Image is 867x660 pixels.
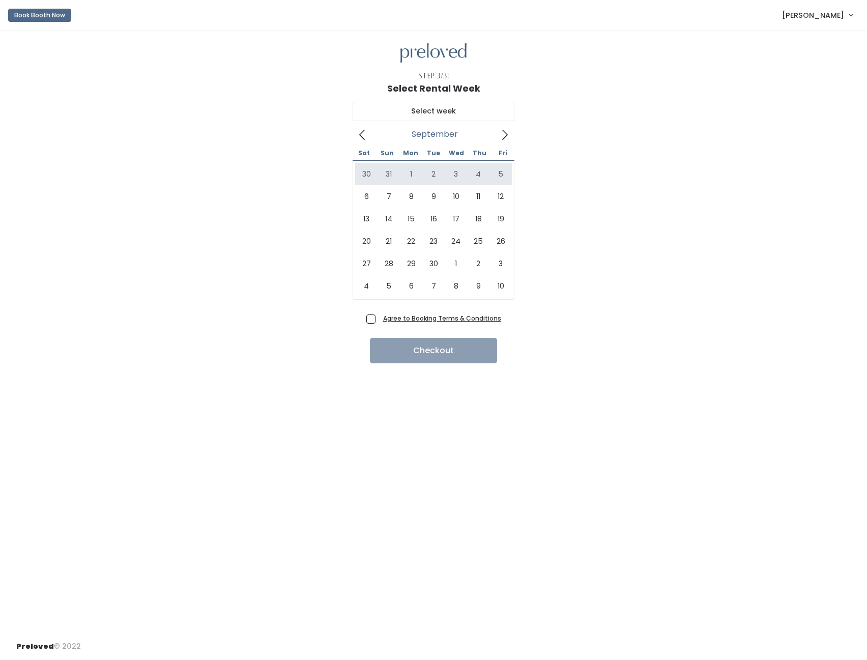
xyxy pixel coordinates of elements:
span: October 1, 2025 [445,252,467,275]
span: September [412,132,458,136]
span: Sun [375,150,398,156]
span: October 4, 2025 [355,275,378,297]
span: September 5, 2025 [489,163,512,185]
button: Checkout [370,338,497,363]
span: September 27, 2025 [355,252,378,275]
span: September 4, 2025 [467,163,489,185]
button: Book Booth Now [8,9,71,22]
span: September 8, 2025 [400,185,422,208]
a: Book Booth Now [8,4,71,26]
span: September 1, 2025 [400,163,422,185]
span: October 8, 2025 [445,275,467,297]
span: Thu [468,150,491,156]
div: © 2022 [16,633,81,652]
span: August 31, 2025 [378,163,400,185]
span: September 17, 2025 [445,208,467,230]
span: September 22, 2025 [400,230,422,252]
span: September 28, 2025 [378,252,400,275]
span: October 3, 2025 [489,252,512,275]
span: September 13, 2025 [355,208,378,230]
span: September 26, 2025 [489,230,512,252]
span: September 23, 2025 [422,230,445,252]
span: September 6, 2025 [355,185,378,208]
span: September 25, 2025 [467,230,489,252]
span: [PERSON_NAME] [782,10,844,21]
span: September 10, 2025 [445,185,467,208]
span: October 7, 2025 [422,275,445,297]
span: October 10, 2025 [489,275,512,297]
span: Tue [422,150,445,156]
span: October 6, 2025 [400,275,422,297]
span: September 7, 2025 [378,185,400,208]
span: Fri [492,150,514,156]
span: September 11, 2025 [467,185,489,208]
span: October 2, 2025 [467,252,489,275]
span: September 3, 2025 [445,163,467,185]
span: September 29, 2025 [400,252,422,275]
span: September 24, 2025 [445,230,467,252]
span: September 16, 2025 [422,208,445,230]
span: September 21, 2025 [378,230,400,252]
span: September 9, 2025 [422,185,445,208]
span: Sat [353,150,375,156]
span: September 2, 2025 [422,163,445,185]
span: October 5, 2025 [378,275,400,297]
span: September 12, 2025 [489,185,512,208]
span: September 14, 2025 [378,208,400,230]
span: September 15, 2025 [400,208,422,230]
span: September 30, 2025 [422,252,445,275]
span: September 18, 2025 [467,208,489,230]
a: [PERSON_NAME] [772,4,863,26]
h1: Select Rental Week [387,83,480,94]
span: Wed [445,150,468,156]
span: August 30, 2025 [355,163,378,185]
span: September 19, 2025 [489,208,512,230]
span: September 20, 2025 [355,230,378,252]
div: Step 3/3: [418,71,449,81]
input: Select week [353,102,514,121]
a: Agree to Booking Terms & Conditions [383,314,501,323]
img: preloved logo [400,43,467,63]
span: October 9, 2025 [467,275,489,297]
span: Mon [399,150,422,156]
span: Preloved [16,641,54,651]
